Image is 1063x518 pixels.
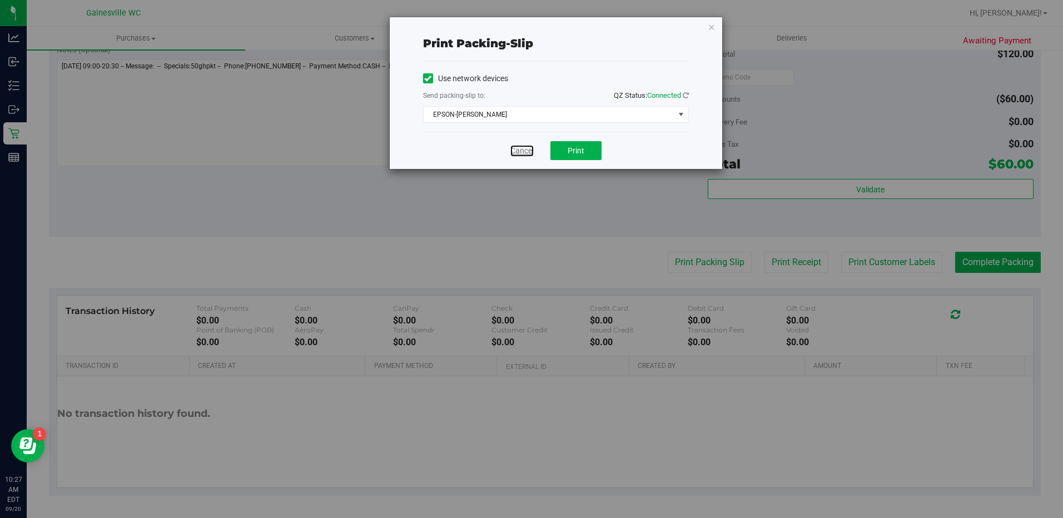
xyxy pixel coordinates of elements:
iframe: Resource center [11,429,44,462]
span: Connected [647,91,681,99]
span: Print [568,146,584,155]
iframe: Resource center unread badge [33,427,46,441]
span: select [674,107,688,122]
label: Use network devices [423,73,508,84]
label: Send packing-slip to: [423,91,485,101]
button: Print [550,141,602,160]
span: EPSON-[PERSON_NAME] [424,107,674,122]
span: Print packing-slip [423,37,533,50]
span: QZ Status: [614,91,689,99]
a: Cancel [510,145,534,157]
